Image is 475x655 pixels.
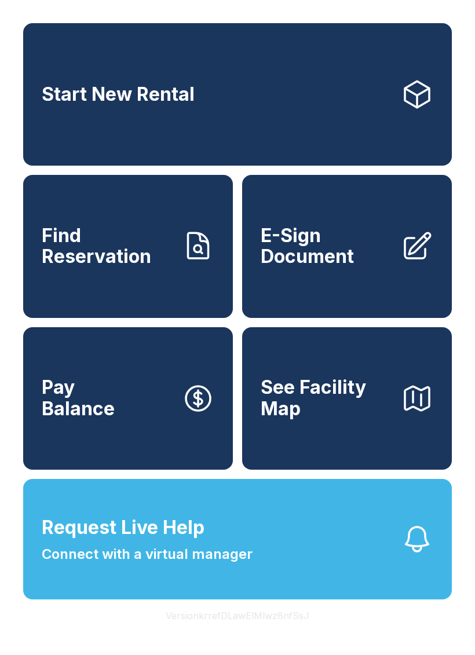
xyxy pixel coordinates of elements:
span: Request Live Help [42,514,204,541]
span: Connect with a virtual manager [42,544,253,565]
button: PayBalance [23,327,233,470]
a: Start New Rental [23,23,452,166]
button: See Facility Map [242,327,452,470]
a: Find Reservation [23,175,233,317]
span: E-Sign Document [261,225,392,268]
button: Request Live HelpConnect with a virtual manager [23,479,452,599]
span: See Facility Map [261,377,392,419]
span: Pay Balance [42,377,115,419]
span: Start New Rental [42,84,195,105]
span: Find Reservation [42,225,173,268]
button: VersionkrrefDLawElMlwz8nfSsJ [156,599,319,632]
a: E-Sign Document [242,175,452,317]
